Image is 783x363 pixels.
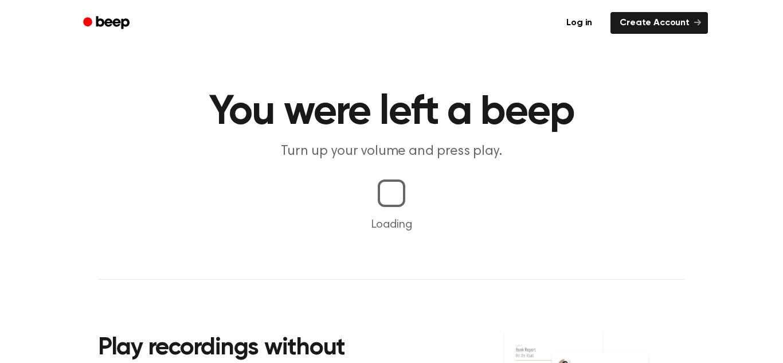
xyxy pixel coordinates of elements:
a: Beep [75,12,140,34]
p: Turn up your volume and press play. [171,142,612,161]
h1: You were left a beep [98,92,685,133]
a: Create Account [610,12,708,34]
a: Log in [555,10,604,36]
p: Loading [14,216,769,233]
